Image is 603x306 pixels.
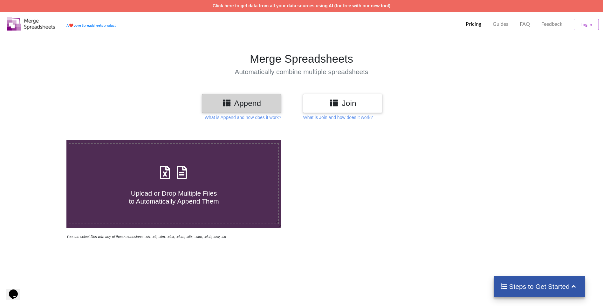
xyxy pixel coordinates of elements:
[308,99,378,108] h3: Join
[66,23,116,27] a: AheartLove Spreadsheets product
[66,235,226,239] i: You can select files with any of these extensions: .xls, .xlt, .xlm, .xlsx, .xlsm, .xltx, .xltm, ...
[69,23,73,27] span: heart
[574,19,599,30] button: Log In
[213,3,391,8] a: Click here to get data from all your data sources using AI (for free with our new tool)
[303,114,373,121] p: What is Join and how does it work?
[6,281,27,300] iframe: chat widget
[129,190,219,205] span: Upload or Drop Multiple Files to Automatically Append Them
[500,282,579,290] h4: Steps to Get Started
[466,21,481,27] p: Pricing
[205,114,281,121] p: What is Append and how does it work?
[520,21,530,27] p: FAQ
[541,21,562,26] span: Feedback
[7,17,55,31] img: Logo.png
[493,21,508,27] p: Guides
[207,99,277,108] h3: Append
